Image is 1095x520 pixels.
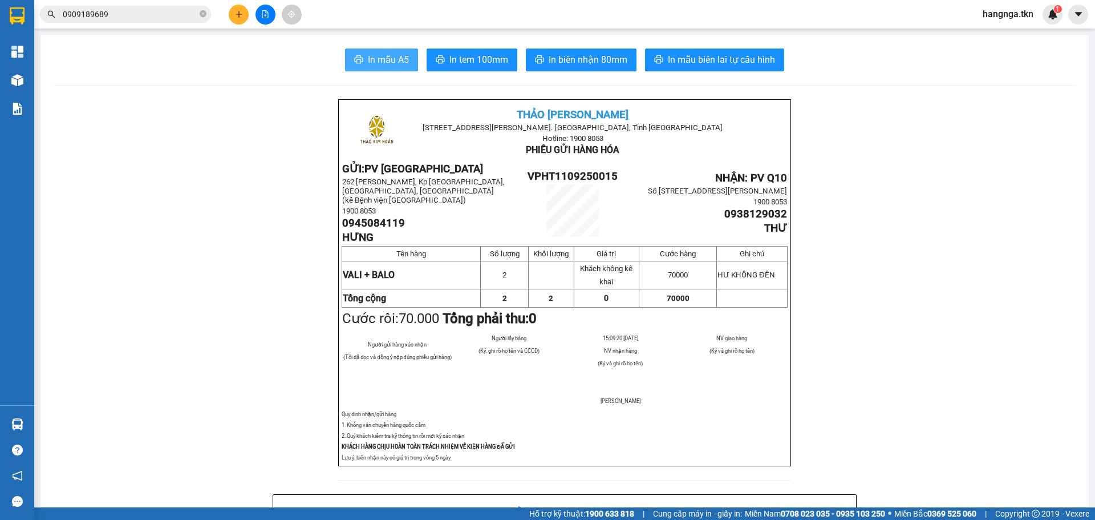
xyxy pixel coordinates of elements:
button: caret-down [1068,5,1088,25]
span: notification [12,470,23,481]
span: Miền Nam [745,507,885,520]
span: Miền Bắc [894,507,976,520]
span: Khối lượng [533,249,569,258]
span: Ghi chú [740,249,764,258]
span: HƯNG [342,231,374,244]
span: In mẫu biên lai tự cấu hình [668,53,775,67]
button: printerIn biên nhận 80mm [526,49,636,71]
img: icon-new-feature [1048,9,1058,19]
img: logo.jpg [14,14,71,71]
span: hangnga.tkn [974,7,1043,21]
strong: KHÁCH HÀNG CHỊU HOÀN TOÀN TRÁCH NHIỆM VỀ KIỆN HÀNG ĐÃ GỬI [342,444,515,450]
span: 70000 [667,294,690,303]
strong: 0369 525 060 [927,509,976,518]
span: NV nhận hàng [604,348,637,354]
span: file-add [261,10,269,18]
span: 70000 [668,271,688,279]
img: warehouse-icon [11,74,23,86]
span: close-circle [200,9,206,20]
strong: Tổng cộng [343,293,386,304]
span: [STREET_ADDRESS][PERSON_NAME]. [GEOGRAPHIC_DATA], Tỉnh [GEOGRAPHIC_DATA] [423,123,723,132]
span: 15:09:20 [DATE] [603,335,638,341]
button: plus [229,5,249,25]
img: logo [348,103,405,160]
img: solution-icon [11,103,23,115]
button: printerIn mẫu A5 [345,49,418,71]
span: 0 [604,293,609,303]
span: ⚪️ [888,511,891,516]
span: NV giao hàng [716,335,747,341]
span: 2 [502,271,506,279]
span: plus [235,10,243,18]
span: (Tôi đã đọc và đồng ý nộp đúng phiếu gửi hàng) [343,354,452,360]
span: 1900 8053 [753,197,787,206]
img: dashboard-icon [11,46,23,58]
span: question-circle [12,445,23,455]
span: Cước hàng [660,249,696,258]
span: Giá trị [597,249,616,258]
img: warehouse-icon [11,418,23,430]
span: VPHT1109250015 [528,170,618,183]
span: 70.000 [399,311,439,326]
strong: Tổng phải thu: [443,311,537,326]
button: file-add [255,5,275,25]
strong: GỬI: [342,163,483,175]
span: [PERSON_NAME] [601,398,640,404]
span: In mẫu A5 [368,53,409,67]
button: printerIn tem 100mm [427,49,517,71]
span: Khách không kê khai [580,264,632,286]
span: message [12,496,23,507]
img: logo-vxr [10,7,25,25]
span: VALI + BALO [343,269,395,280]
span: Người gửi hàng xác nhận [368,341,427,348]
span: caret-down [1073,9,1084,19]
span: printer [654,55,663,66]
span: 2 [549,294,553,303]
span: | [643,507,644,520]
span: Lưu ý: biên nhận này có giá trị trong vòng 5 ngày [342,454,451,461]
span: PHIẾU GỬI HÀNG HÓA [526,144,619,155]
span: PV [GEOGRAPHIC_DATA] [364,163,483,175]
button: aim [282,5,302,25]
span: | [985,507,987,520]
span: HƯ KHÔNG ĐỀN [717,271,775,279]
span: Cung cấp máy in - giấy in: [653,507,742,520]
span: 1. Không vân chuyển hàng quốc cấm [342,422,425,428]
span: NHẬN: PV Q10 [715,172,787,184]
span: Hotline: 1900 8053 [542,134,603,143]
span: printer [535,55,544,66]
strong: 1900 633 818 [585,509,634,518]
span: Tên hàng [396,249,426,258]
span: (Ký, ghi rõ họ tên và CCCD) [478,348,540,354]
span: THƯ [764,222,787,235]
li: Hotline: 1900 8153 [107,42,477,57]
span: 0 [529,311,537,326]
span: 1900 8053 [342,207,376,215]
span: THẢO [PERSON_NAME] [517,108,628,121]
span: In tem 100mm [449,53,508,67]
span: 2. Quý khách kiểm tra kỹ thông tin rồi mới ký xác nhận [342,433,464,439]
sup: 1 [1054,5,1062,13]
span: 0945084119 [342,217,405,229]
b: GỬI : PV [GEOGRAPHIC_DATA] [14,83,170,121]
span: search [47,10,55,18]
span: close-circle [200,10,206,17]
span: printer [436,55,445,66]
span: copyright [1032,510,1040,518]
span: Quy định nhận/gửi hàng [342,411,396,417]
span: (Ký và ghi rõ họ tên) [709,348,755,354]
li: [STREET_ADDRESS][PERSON_NAME]. [GEOGRAPHIC_DATA], Tỉnh [GEOGRAPHIC_DATA] [107,28,477,42]
span: 262 [PERSON_NAME], Kp [GEOGRAPHIC_DATA], [GEOGRAPHIC_DATA], [GEOGRAPHIC_DATA] (kế Bệnh viện [GEOG... [342,178,505,204]
span: 1 [1056,5,1060,13]
span: 0938129032 [724,208,787,220]
span: Cước rồi: [342,311,537,326]
strong: 0708 023 035 - 0935 103 250 [781,509,885,518]
span: aim [287,10,295,18]
span: (Ký và ghi rõ họ tên) [598,360,643,366]
button: printerIn mẫu biên lai tự cấu hình [645,49,784,71]
span: In biên nhận 80mm [549,53,627,67]
span: Số [STREET_ADDRESS][PERSON_NAME] [648,187,787,195]
span: Người lấy hàng [492,335,526,341]
span: 2 [502,294,507,303]
input: Tìm tên, số ĐT hoặc mã đơn [63,8,197,21]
